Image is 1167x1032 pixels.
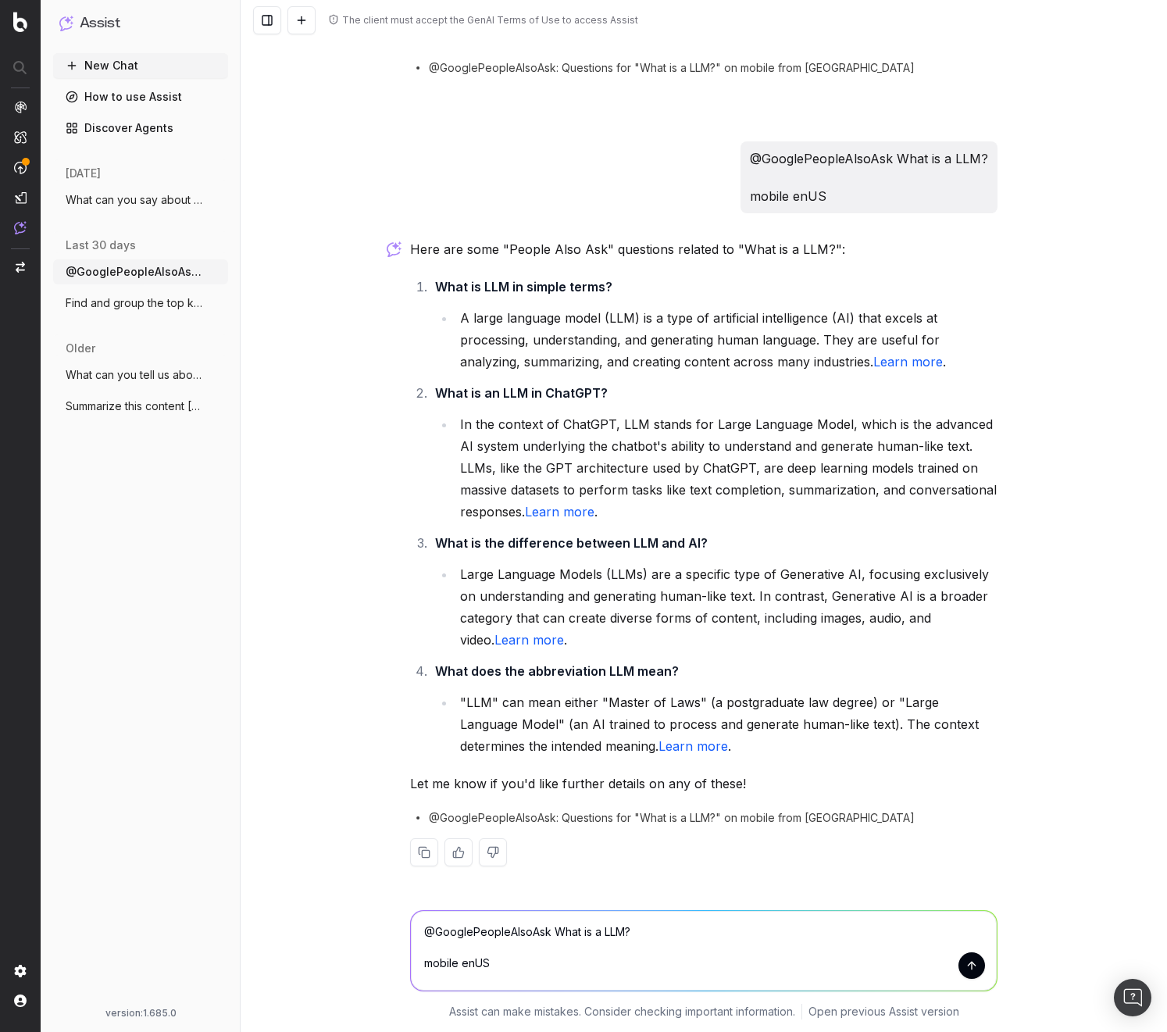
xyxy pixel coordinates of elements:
[53,394,228,419] button: Summarize this content [URL][PERSON_NAME]
[750,148,988,170] p: @GooglePeopleAlsoAsk What is a LLM?
[14,101,27,113] img: Analytics
[66,398,203,414] span: Summarize this content [URL][PERSON_NAME]
[750,185,988,207] p: mobile enUS
[66,295,203,311] span: Find and group the top keywords for hack
[455,691,997,757] li: "LLM" can mean either "Master of Laws" (a postgraduate law degree) or "Large Language Model" (an ...
[66,367,203,383] span: What can you tell us about [PERSON_NAME]
[435,535,708,551] strong: What is the difference between LLM and AI?
[411,911,997,991] textarea: @GooglePeopleAlsoAsk What is a LLM? mobile enUS
[66,264,203,280] span: @GooglePeopleAlsoAsk What is a LLM?
[53,362,228,387] button: What can you tell us about [PERSON_NAME]
[16,262,25,273] img: Switch project
[53,84,228,109] a: How to use Assist
[455,563,997,651] li: Large Language Models (LLMs) are a specific type of Generative AI, focusing exclusively on unders...
[14,221,27,234] img: Assist
[1114,979,1151,1016] div: Open Intercom Messenger
[14,995,27,1007] img: My account
[873,354,943,370] a: Learn more
[435,279,612,295] strong: What is LLM in simple terms?
[449,1004,795,1020] p: Assist can make mistakes. Consider checking important information.
[455,413,997,523] li: In the context of ChatGPT, LLM stands for Large Language Model, which is the advanced AI system u...
[410,238,997,260] p: Here are some "People Also Ask" questions related to "What is a LLM?":
[66,237,136,253] span: last 30 days
[14,161,27,174] img: Activation
[66,192,203,208] span: What can you say about [PERSON_NAME]? H
[429,60,915,76] span: @GooglePeopleAlsoAsk: Questions for "What is a LLM?" on mobile from [GEOGRAPHIC_DATA]
[53,116,228,141] a: Discover Agents
[455,307,997,373] li: A large language model (LLM) is a type of artificial intelligence (AI) that excels at processing,...
[410,773,997,795] p: Let me know if you'd like further details on any of these!
[53,259,228,284] button: @GooglePeopleAlsoAsk What is a LLM?
[80,12,120,34] h1: Assist
[435,385,608,401] strong: What is an LLM in ChatGPT?
[14,191,27,204] img: Studio
[429,810,915,826] span: @GooglePeopleAlsoAsk: Questions for "What is a LLM?" on mobile from [GEOGRAPHIC_DATA]
[53,291,228,316] button: Find and group the top keywords for hack
[14,965,27,977] img: Setting
[13,12,27,32] img: Botify logo
[66,341,95,356] span: older
[59,12,222,34] button: Assist
[53,187,228,212] button: What can you say about [PERSON_NAME]? H
[66,166,101,181] span: [DATE]
[342,14,638,27] div: The client must accept the GenAI Terms of Use to access Assist
[435,663,679,679] strong: What does the abbreviation LLM mean?
[53,53,228,78] button: New Chat
[525,504,594,520] a: Learn more
[59,1007,222,1020] div: version: 1.685.0
[14,130,27,144] img: Intelligence
[387,241,401,257] img: Botify assist logo
[808,1004,959,1020] a: Open previous Assist version
[494,632,564,648] a: Learn more
[59,16,73,30] img: Assist
[658,738,728,754] a: Learn more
